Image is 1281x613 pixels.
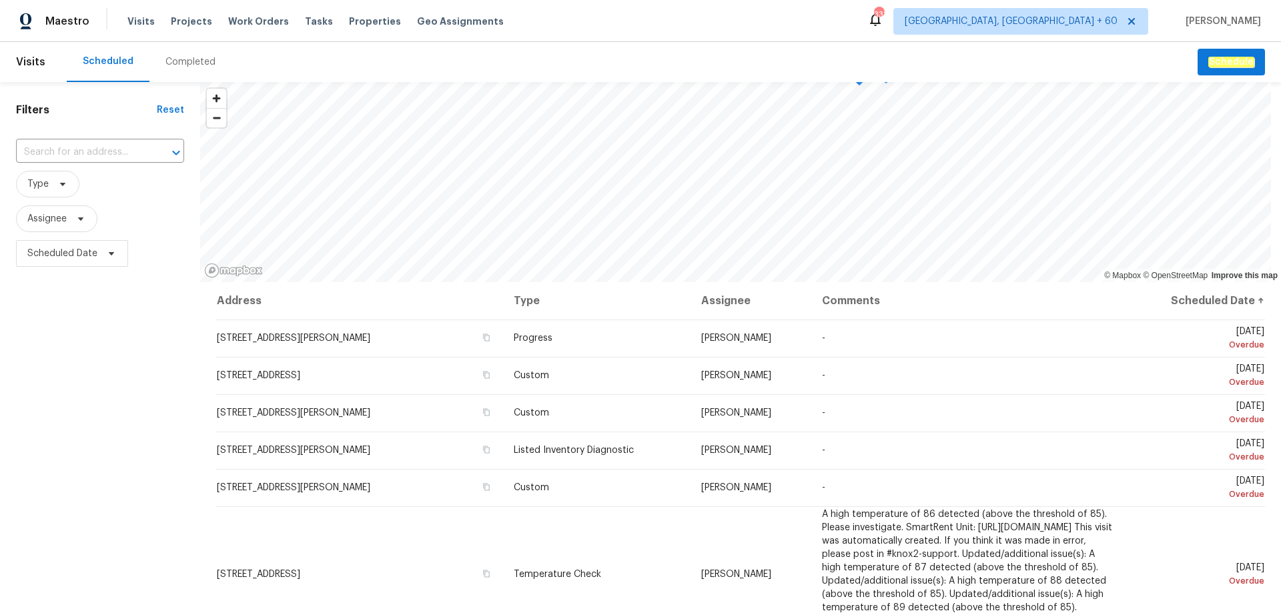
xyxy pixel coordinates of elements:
[1137,488,1264,501] div: Overdue
[1137,563,1264,588] span: [DATE]
[217,371,300,380] span: [STREET_ADDRESS]
[1137,376,1264,389] div: Overdue
[207,109,226,127] span: Zoom out
[16,142,147,163] input: Search for an address...
[16,47,45,77] span: Visits
[16,103,157,117] h1: Filters
[27,247,97,260] span: Scheduled Date
[1126,282,1265,320] th: Scheduled Date ↑
[480,406,492,418] button: Copy Address
[874,8,883,21] div: 333
[127,15,155,28] span: Visits
[83,55,133,68] div: Scheduled
[701,446,771,455] span: [PERSON_NAME]
[349,15,401,28] span: Properties
[503,282,691,320] th: Type
[514,570,601,579] span: Temperature Check
[1137,364,1264,389] span: [DATE]
[701,570,771,579] span: [PERSON_NAME]
[480,369,492,381] button: Copy Address
[1137,476,1264,501] span: [DATE]
[1137,327,1264,352] span: [DATE]
[217,570,300,579] span: [STREET_ADDRESS]
[165,55,216,69] div: Completed
[822,408,825,418] span: -
[171,15,212,28] span: Projects
[480,444,492,456] button: Copy Address
[200,82,1271,282] canvas: Map
[480,568,492,580] button: Copy Address
[216,282,503,320] th: Address
[1137,439,1264,464] span: [DATE]
[480,332,492,344] button: Copy Address
[167,143,185,162] button: Open
[305,17,333,26] span: Tasks
[1137,338,1264,352] div: Overdue
[45,15,89,28] span: Maestro
[514,483,549,492] span: Custom
[1137,574,1264,588] div: Overdue
[811,282,1126,320] th: Comments
[1104,271,1141,280] a: Mapbox
[207,89,226,108] button: Zoom in
[1212,271,1278,280] a: Improve this map
[417,15,504,28] span: Geo Assignments
[691,282,812,320] th: Assignee
[1137,413,1264,426] div: Overdue
[822,371,825,380] span: -
[701,483,771,492] span: [PERSON_NAME]
[822,334,825,343] span: -
[1180,15,1261,28] span: [PERSON_NAME]
[701,371,771,380] span: [PERSON_NAME]
[701,334,771,343] span: [PERSON_NAME]
[217,334,370,343] span: [STREET_ADDRESS][PERSON_NAME]
[905,15,1118,28] span: [GEOGRAPHIC_DATA], [GEOGRAPHIC_DATA] + 60
[1208,57,1254,67] em: Schedule
[514,371,549,380] span: Custom
[27,177,49,191] span: Type
[514,408,549,418] span: Custom
[157,103,184,117] div: Reset
[204,263,263,278] a: Mapbox homepage
[1137,450,1264,464] div: Overdue
[27,212,67,225] span: Assignee
[480,481,492,493] button: Copy Address
[514,446,634,455] span: Listed Inventory Diagnostic
[207,108,226,127] button: Zoom out
[217,483,370,492] span: [STREET_ADDRESS][PERSON_NAME]
[1137,402,1264,426] span: [DATE]
[514,334,552,343] span: Progress
[217,446,370,455] span: [STREET_ADDRESS][PERSON_NAME]
[822,446,825,455] span: -
[217,408,370,418] span: [STREET_ADDRESS][PERSON_NAME]
[701,408,771,418] span: [PERSON_NAME]
[1198,49,1265,76] button: Schedule
[822,483,825,492] span: -
[1143,271,1208,280] a: OpenStreetMap
[228,15,289,28] span: Work Orders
